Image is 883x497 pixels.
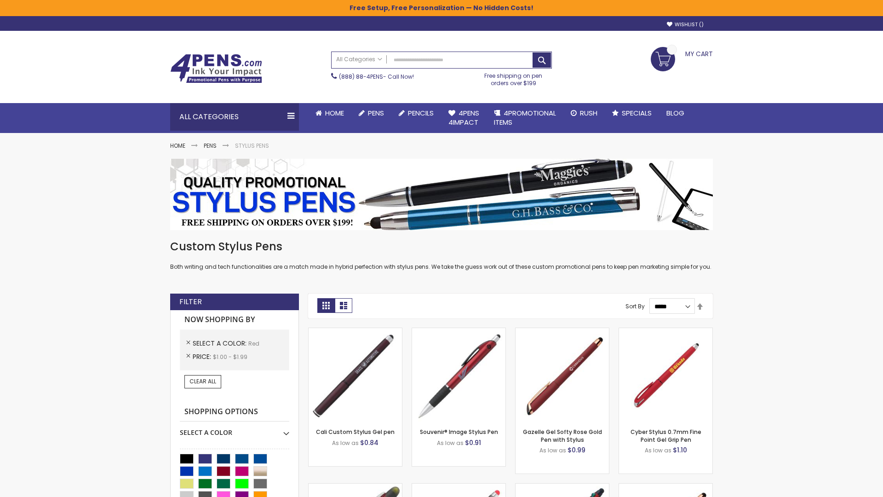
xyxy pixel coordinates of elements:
span: Clear All [189,377,216,385]
a: Cali Custom Stylus Gel pen-Red [309,328,402,335]
a: Clear All [184,375,221,388]
span: $1.00 - $1.99 [213,353,247,361]
a: All Categories [332,52,387,67]
span: Pencils [408,108,434,118]
a: Wishlist [667,21,704,28]
span: Blog [666,108,684,118]
span: $0.84 [360,438,378,447]
span: All Categories [336,56,382,63]
a: Cyber Stylus 0.7mm Fine Point Gel Grip Pen [631,428,701,443]
span: Select A Color [193,339,248,348]
span: 4Pens 4impact [448,108,479,127]
img: 4Pens Custom Pens and Promotional Products [170,54,262,83]
strong: Grid [317,298,335,313]
span: Rush [580,108,597,118]
a: Cali Custom Stylus Gel pen [316,428,395,436]
a: 4Pens4impact [441,103,487,133]
span: As low as [437,439,464,447]
span: As low as [645,446,671,454]
span: Pens [368,108,384,118]
a: Rush [563,103,605,123]
h1: Custom Stylus Pens [170,239,713,254]
span: Specials [622,108,652,118]
span: $0.91 [465,438,481,447]
a: Pens [351,103,391,123]
span: $0.99 [568,445,585,455]
span: - Call Now! [339,73,414,81]
a: Cyber Stylus 0.7mm Fine Point Gel Grip Pen-Red [619,328,712,335]
img: Cyber Stylus 0.7mm Fine Point Gel Grip Pen-Red [619,328,712,422]
a: Souvenir® Jalan Highlighter Stylus Pen Combo-Red [309,483,402,491]
a: Gazelle Gel Softy Rose Gold Pen with Stylus - ColorJet-Red [619,483,712,491]
img: Cali Custom Stylus Gel pen-Red [309,328,402,422]
label: Sort By [625,302,645,310]
div: Select A Color [180,422,289,437]
a: Souvenir® Image Stylus Pen-Red [412,328,505,335]
a: Gazelle Gel Softy Rose Gold Pen with Stylus [523,428,602,443]
a: Home [308,103,351,123]
span: $1.10 [673,445,687,455]
div: Both writing and tech functionalities are a match made in hybrid perfection with stylus pens. We ... [170,239,713,271]
span: As low as [332,439,359,447]
a: Islander Softy Gel with Stylus - ColorJet Imprint-Red [412,483,505,491]
a: Home [170,142,185,150]
span: 4PROMOTIONAL ITEMS [494,108,556,127]
div: All Categories [170,103,299,131]
span: Price [193,352,213,361]
a: Orbitor 4 Color Assorted Ink Metallic Stylus Pens-Red [516,483,609,491]
img: Souvenir® Image Stylus Pen-Red [412,328,505,422]
a: (888) 88-4PENS [339,73,383,81]
strong: Stylus Pens [235,142,269,150]
span: As low as [539,446,566,454]
span: Red [248,340,259,347]
img: Stylus Pens [170,159,713,230]
a: Gazelle Gel Softy Rose Gold Pen with Stylus-Red [516,328,609,335]
a: Specials [605,103,659,123]
div: Free shipping on pen orders over $199 [475,69,552,87]
a: Souvenir® Image Stylus Pen [420,428,498,436]
a: Pens [204,142,217,150]
strong: Now Shopping by [180,310,289,329]
a: Pencils [391,103,441,123]
a: 4PROMOTIONALITEMS [487,103,563,133]
strong: Filter [179,297,202,307]
img: Gazelle Gel Softy Rose Gold Pen with Stylus-Red [516,328,609,422]
a: Blog [659,103,692,123]
span: Home [325,108,344,118]
strong: Shopping Options [180,402,289,422]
